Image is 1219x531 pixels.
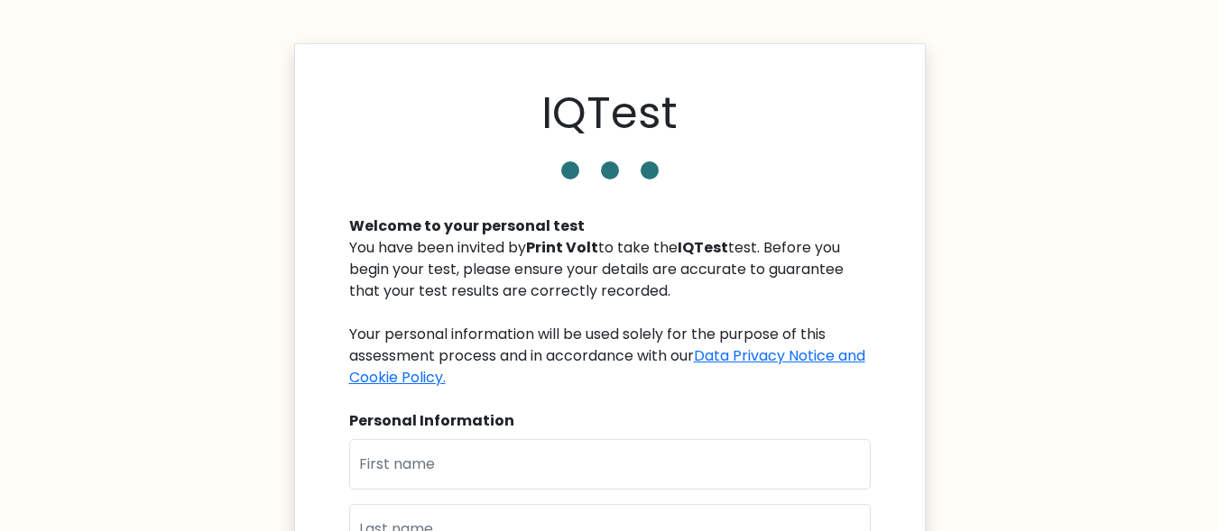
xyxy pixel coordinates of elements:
[349,410,871,432] div: Personal Information
[541,87,678,140] h1: IQTest
[349,237,871,389] div: You have been invited by to take the test. Before you begin your test, please ensure your details...
[349,215,871,237] div: Welcome to your personal test
[526,237,598,258] b: Print Volt
[349,345,865,388] a: Data Privacy Notice and Cookie Policy.
[678,237,728,258] b: IQTest
[349,439,871,490] input: First name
